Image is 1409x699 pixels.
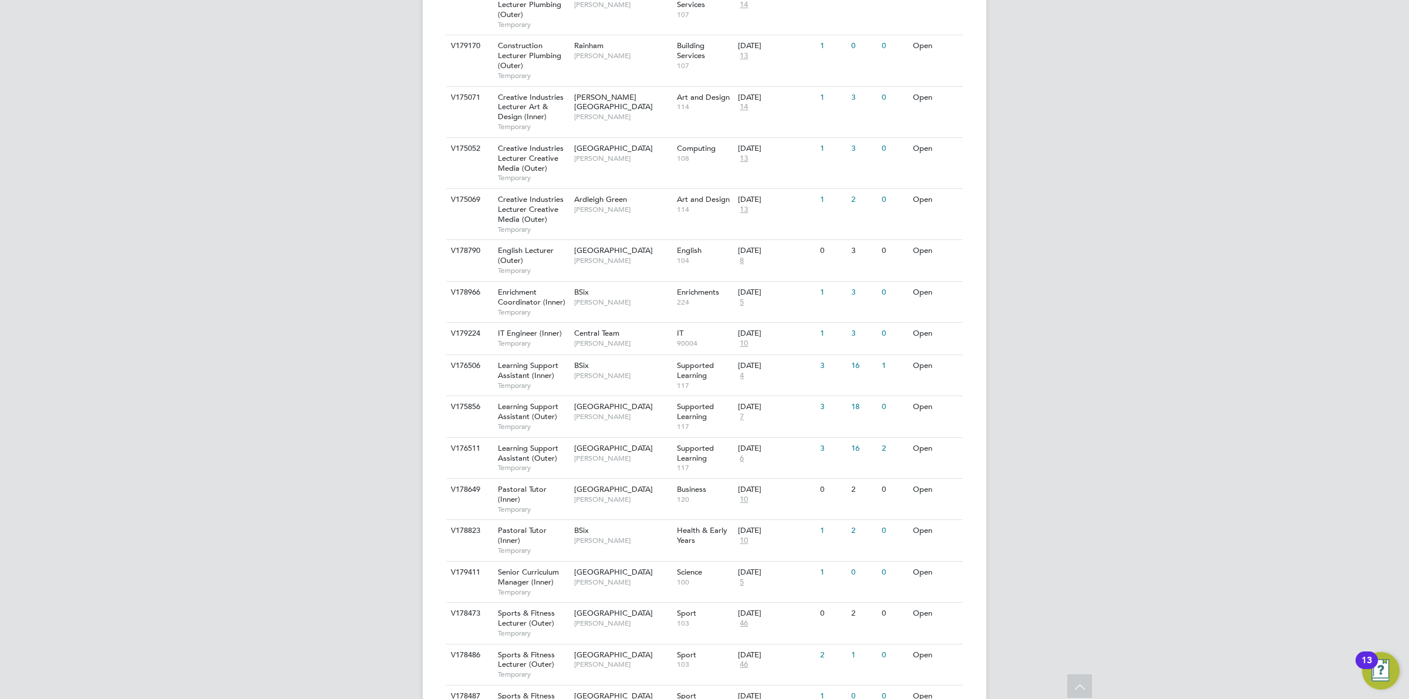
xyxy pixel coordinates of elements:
span: 224 [677,298,733,307]
div: [DATE] [738,93,814,103]
span: 13 [738,51,750,61]
div: Open [910,87,961,109]
span: IT Engineer (Inner) [498,328,562,338]
span: [GEOGRAPHIC_DATA] [574,143,653,153]
span: Temporary [498,266,568,275]
span: IT [677,328,683,338]
div: Open [910,240,961,262]
span: Creative Industries Lecturer Creative Media (Outer) [498,143,564,173]
span: 46 [738,619,750,629]
div: 0 [848,562,879,583]
span: [PERSON_NAME] [574,256,671,265]
span: 6 [738,454,746,464]
span: 13 [738,205,750,215]
span: Senior Curriculum Manager (Inner) [498,567,559,587]
div: [DATE] [738,402,814,412]
div: V179224 [448,323,489,345]
div: 1 [817,323,848,345]
span: 104 [677,256,733,265]
span: Supported Learning [677,401,714,421]
span: Building Services [677,40,705,60]
div: 3 [848,138,879,160]
span: Rainham [574,40,604,50]
span: 5 [738,578,746,587]
div: [DATE] [738,144,814,154]
span: Temporary [498,463,568,472]
div: 2 [848,520,879,542]
span: 8 [738,256,746,266]
button: Open Resource Center, 13 new notifications [1362,652,1400,690]
span: Temporary [498,173,568,183]
span: [PERSON_NAME] [574,454,671,463]
div: 0 [817,240,848,262]
span: Pastoral Tutor (Inner) [498,525,547,545]
span: [PERSON_NAME] [574,412,671,421]
div: Open [910,438,961,460]
div: 3 [817,396,848,418]
span: [PERSON_NAME] [574,660,671,669]
div: V176511 [448,438,489,460]
span: Temporary [498,546,568,555]
div: 0 [879,189,909,211]
div: 3 [848,323,879,345]
span: 114 [677,205,733,214]
div: V178473 [448,603,489,624]
span: Temporary [498,670,568,679]
div: V179411 [448,562,489,583]
span: Temporary [498,71,568,80]
span: 100 [677,578,733,587]
span: [PERSON_NAME] [574,371,671,380]
span: [PERSON_NAME] [574,536,671,545]
span: Learning Support Assistant (Outer) [498,401,558,421]
span: 46 [738,660,750,670]
div: V175052 [448,138,489,160]
div: 18 [848,396,879,418]
span: Business [677,484,706,494]
span: [PERSON_NAME] [574,154,671,163]
span: BSix [574,287,589,297]
span: [GEOGRAPHIC_DATA] [574,443,653,453]
span: English Lecturer (Outer) [498,245,554,265]
span: Sports & Fitness Lecturer (Outer) [498,608,555,628]
div: [DATE] [738,444,814,454]
div: 16 [848,355,879,377]
div: Open [910,520,961,542]
div: V175069 [448,189,489,211]
span: Learning Support Assistant (Outer) [498,443,558,463]
span: [PERSON_NAME] [574,298,671,307]
div: 1 [817,138,848,160]
span: [PERSON_NAME] [574,495,671,504]
div: 0 [879,520,909,542]
span: 7 [738,412,746,422]
span: Enrichments [677,287,719,297]
span: [GEOGRAPHIC_DATA] [574,401,653,411]
span: [GEOGRAPHIC_DATA] [574,608,653,618]
div: 3 [848,282,879,303]
div: 3 [848,87,879,109]
span: [PERSON_NAME][GEOGRAPHIC_DATA] [574,92,653,112]
span: [GEOGRAPHIC_DATA] [574,484,653,494]
div: Open [910,603,961,624]
div: 3 [817,438,848,460]
span: Construction Lecturer Plumbing (Outer) [498,40,561,70]
span: Temporary [498,587,568,597]
div: [DATE] [738,650,814,660]
span: 114 [677,102,733,112]
div: 16 [848,438,879,460]
span: Temporary [498,225,568,234]
span: Temporary [498,381,568,390]
span: Temporary [498,629,568,638]
span: [PERSON_NAME] [574,619,671,628]
span: Enrichment Coordinator (Inner) [498,287,565,307]
span: Temporary [498,505,568,514]
span: Temporary [498,422,568,431]
span: [PERSON_NAME] [574,205,671,214]
div: 0 [879,396,909,418]
div: 2 [879,438,909,460]
div: 0 [879,87,909,109]
span: [GEOGRAPHIC_DATA] [574,650,653,660]
span: Temporary [498,20,568,29]
span: 10 [738,339,750,349]
div: Open [910,562,961,583]
div: 0 [879,323,909,345]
